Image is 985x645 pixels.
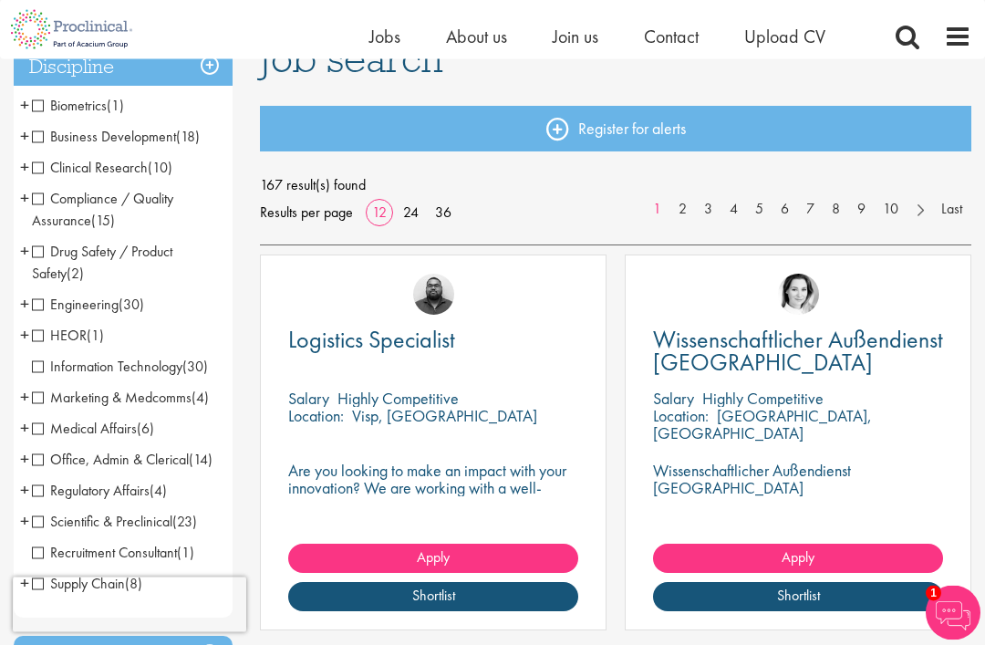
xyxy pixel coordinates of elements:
a: Contact [644,25,699,48]
span: Information Technology [32,358,208,377]
span: (4) [150,482,167,501]
p: Are you looking to make an impact with your innovation? We are working with a well-established ph... [288,463,578,532]
a: 6 [772,200,798,221]
a: 2 [669,200,696,221]
a: 4 [721,200,747,221]
span: Regulatory Affairs [32,482,167,501]
span: (6) [137,420,154,439]
span: Business Development [32,128,200,147]
span: + [20,508,29,536]
a: Logistics Specialist [288,329,578,352]
span: Salary [288,389,329,410]
img: Greta Prestel [778,275,819,316]
span: Logistics Specialist [288,325,455,356]
span: + [20,446,29,473]
span: Regulatory Affairs [32,482,150,501]
span: (23) [172,513,197,532]
span: Recruitment Consultant [32,544,177,563]
span: Marketing & Medcomms [32,389,209,408]
span: + [20,154,29,182]
span: Apply [417,548,450,567]
span: + [20,291,29,318]
a: 10 [874,200,907,221]
span: Clinical Research [32,159,148,178]
span: Apply [782,548,814,567]
a: 3 [695,200,721,221]
img: Chatbot [926,586,980,640]
a: 9 [848,200,875,221]
span: HEOR [32,327,87,346]
a: 12 [366,203,393,223]
span: Biometrics [32,97,107,116]
p: [GEOGRAPHIC_DATA], [GEOGRAPHIC_DATA] [653,406,872,444]
a: 8 [823,200,849,221]
a: Upload CV [744,25,825,48]
span: Information Technology [32,358,182,377]
span: Recruitment Consultant [32,544,194,563]
a: Shortlist [653,583,943,612]
span: (1) [177,544,194,563]
span: (1) [87,327,104,346]
a: Last [932,200,971,221]
span: (4) [192,389,209,408]
span: + [20,238,29,265]
p: Wissenschaftlicher Außendienst [GEOGRAPHIC_DATA] [653,463,943,497]
a: Register for alerts [260,107,971,152]
span: + [20,477,29,505]
span: Compliance / Quality Assurance [32,190,173,231]
span: Medical Affairs [32,420,137,439]
span: Supply Chain [32,575,142,594]
span: (18) [176,128,200,147]
span: About us [446,25,507,48]
a: Apply [653,545,943,574]
img: Ashley Bennett [413,275,454,316]
span: 167 result(s) found [260,172,971,200]
span: Join us [553,25,598,48]
a: 36 [429,203,458,223]
span: Biometrics [32,97,124,116]
span: HEOR [32,327,104,346]
a: Jobs [369,25,400,48]
span: + [20,123,29,151]
span: Supply Chain [32,575,125,594]
a: 24 [397,203,425,223]
span: (30) [182,358,208,377]
span: (2) [67,265,84,284]
a: Apply [288,545,578,574]
span: Engineering [32,296,119,315]
p: Highly Competitive [702,389,824,410]
a: 7 [797,200,824,221]
span: Scientific & Preclinical [32,513,172,532]
span: (10) [148,159,172,178]
span: (15) [91,212,115,231]
p: Visp, [GEOGRAPHIC_DATA] [352,406,537,427]
span: 1 [926,586,941,601]
span: Wissenschaftlicher Außendienst [GEOGRAPHIC_DATA] [653,325,943,379]
span: Office, Admin & Clerical [32,451,213,470]
span: Clinical Research [32,159,172,178]
iframe: reCAPTCHA [13,577,246,632]
p: Highly Competitive [337,389,459,410]
span: + [20,415,29,442]
span: (14) [189,451,213,470]
span: + [20,384,29,411]
a: Wissenschaftlicher Außendienst [GEOGRAPHIC_DATA] [653,329,943,375]
h3: Discipline [14,48,233,88]
a: 5 [746,200,772,221]
span: Scientific & Preclinical [32,513,197,532]
span: (8) [125,575,142,594]
span: Location: [288,406,344,427]
span: Business Development [32,128,176,147]
a: 1 [644,200,670,221]
span: (30) [119,296,144,315]
span: Drug Safety / Product Safety [32,243,172,284]
span: Marketing & Medcomms [32,389,192,408]
span: + [20,322,29,349]
span: Location: [653,406,709,427]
